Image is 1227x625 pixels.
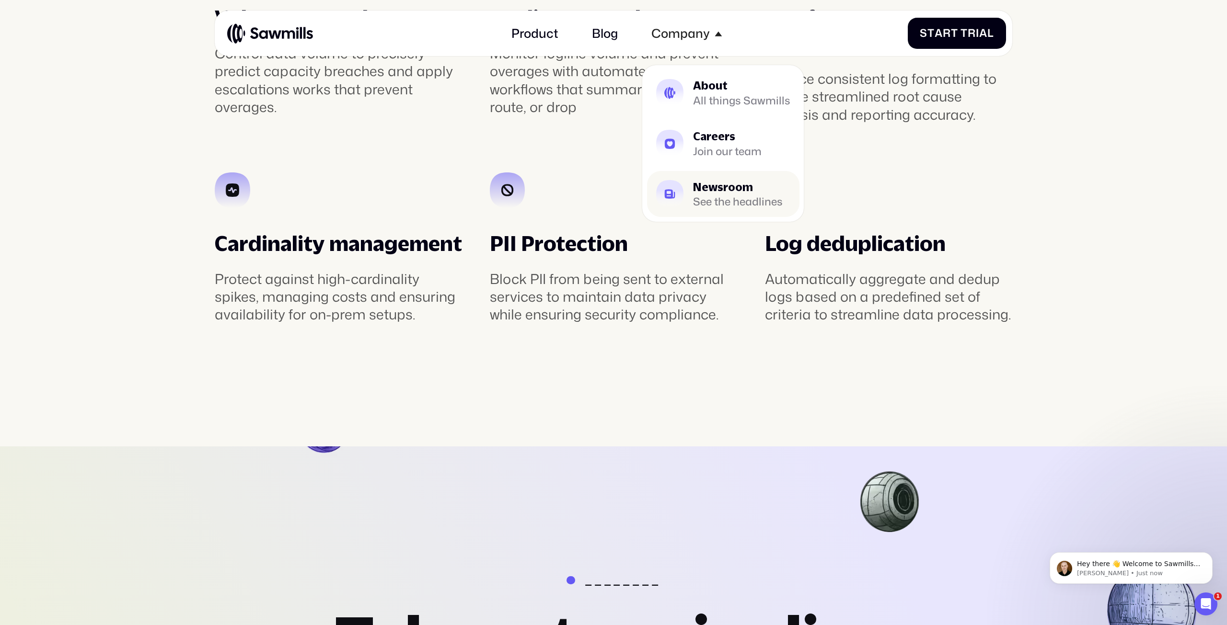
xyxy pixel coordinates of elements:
span: r [968,27,976,40]
div: Block PII from being sent to external services to maintain data privacy while ensuring security c... [490,270,739,324]
span: t [951,27,958,40]
span: r [943,27,951,40]
div: Volume control [215,5,463,31]
div: Newsroom [693,182,783,193]
span: t [927,27,935,40]
div: Monitor logline volume and prevent overages with automated escalation workflows that summarize, s... [490,45,739,116]
span: T [961,27,968,40]
nav: Company [642,50,804,221]
div: Company [651,26,710,41]
span: i [976,27,979,40]
div: PII Protection [490,231,739,256]
span: a [935,27,943,40]
div: Log format standardization [765,5,1014,56]
a: AboutAll things Sawmills [647,70,799,116]
iframe: Intercom live chat [1194,592,1217,615]
div: ________ [584,572,660,589]
div: Log deduplication [765,231,1014,256]
a: StartTrial [908,18,1006,49]
div: Protect against high-cardinality spikes, managing costs and ensuring availability for on-prem set... [215,270,463,324]
div: Logline control [490,5,739,31]
div: Enforce consistent log formatting to ensure streamlined root cause analysis and reporting accuracy. [765,70,1014,124]
span: a [979,27,987,40]
div: Cardinality management [215,231,463,256]
div: All things Sawmills [693,96,790,105]
div: Join our team [693,147,762,156]
div: See the headlines [693,197,783,206]
a: NewsroomSee the headlines [647,171,799,217]
iframe: Intercom notifications message [1035,532,1227,599]
div: Company [642,17,731,50]
a: Blog [583,17,627,50]
a: CareersJoin our team [647,120,799,166]
div: About [693,80,790,91]
span: 1 [1214,592,1222,600]
div: Careers [693,131,762,142]
a: Product [502,17,567,50]
span: S [920,27,927,40]
div: Control data volume to precisely predict capacity breaches and apply escalations works that preve... [215,45,463,116]
div: Automatically aggregate and dedup logs based on a predefined set of criteria to streamline data p... [765,270,1014,324]
span: l [987,27,994,40]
